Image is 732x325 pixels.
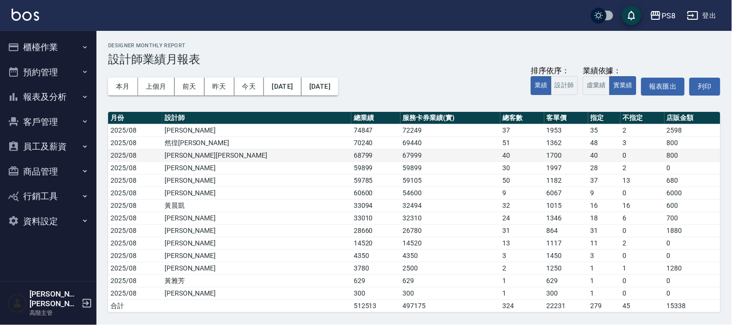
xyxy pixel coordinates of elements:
td: 51 [500,136,544,149]
td: 6 [621,212,664,224]
td: [PERSON_NAME] [162,249,351,262]
td: 2598 [664,124,720,136]
th: 設計師 [162,112,351,124]
td: 629 [544,274,588,287]
td: [PERSON_NAME] [162,174,351,187]
td: 70240 [351,136,401,149]
div: PS8 [662,10,676,22]
td: 3 [588,249,621,262]
button: 今天 [235,78,264,95]
button: 資料設定 [4,209,93,234]
td: 59105 [401,174,500,187]
td: 3 [621,136,664,149]
td: 4350 [351,249,401,262]
td: 0 [621,274,664,287]
td: 864 [544,224,588,237]
button: 業績 [531,76,552,95]
td: 0 [664,274,720,287]
td: 800 [664,149,720,162]
td: 1 [621,262,664,274]
td: 300 [544,287,588,299]
button: 實業績 [609,76,636,95]
button: 本月 [108,78,138,95]
h5: [PERSON_NAME][PERSON_NAME] [29,289,79,309]
td: 1182 [544,174,588,187]
td: 1700 [544,149,588,162]
td: 700 [664,212,720,224]
td: 2025/08 [108,174,162,187]
td: 2 [500,262,544,274]
td: 35 [588,124,621,136]
td: 0 [621,287,664,299]
td: 2025/08 [108,224,162,237]
td: [PERSON_NAME] [162,262,351,274]
td: 1362 [544,136,588,149]
button: 上個月 [138,78,175,95]
td: 67999 [401,149,500,162]
td: 15338 [664,299,720,312]
td: 40 [588,149,621,162]
td: 300 [401,287,500,299]
td: 3780 [351,262,401,274]
h3: 設計師業績月報表 [108,53,720,66]
td: 69440 [401,136,500,149]
th: 總客數 [500,112,544,124]
td: 497175 [401,299,500,312]
td: 30 [500,162,544,174]
td: 9 [588,187,621,199]
td: 600 [664,199,720,212]
td: 1 [588,262,621,274]
td: 37 [500,124,544,136]
td: [PERSON_NAME] [162,187,351,199]
td: 37 [588,174,621,187]
td: 16 [621,199,664,212]
th: 客單價 [544,112,588,124]
td: 2025/08 [108,199,162,212]
td: 28 [588,162,621,174]
td: 68799 [351,149,401,162]
td: 2025/08 [108,187,162,199]
td: 然徨[PERSON_NAME] [162,136,351,149]
img: Logo [12,9,39,21]
td: 50 [500,174,544,187]
th: 服務卡券業績(實) [401,112,500,124]
td: 2025/08 [108,274,162,287]
td: 2025/08 [108,287,162,299]
td: 54600 [401,187,500,199]
td: 2025/08 [108,237,162,249]
td: 2025/08 [108,249,162,262]
td: 22231 [544,299,588,312]
td: 6067 [544,187,588,199]
td: 1250 [544,262,588,274]
td: 1 [588,274,621,287]
td: 40 [500,149,544,162]
td: 14520 [351,237,401,249]
td: [PERSON_NAME] [162,212,351,224]
td: 74847 [351,124,401,136]
td: 48 [588,136,621,149]
td: 黃雅芳 [162,274,351,287]
td: 629 [351,274,401,287]
th: 指定 [588,112,621,124]
table: a dense table [108,112,720,312]
td: 0 [621,249,664,262]
td: 32310 [401,212,500,224]
td: 72249 [401,124,500,136]
td: 合計 [108,299,162,312]
td: 800 [664,136,720,149]
button: [DATE] [302,78,338,95]
td: 13 [500,237,544,249]
td: 59899 [401,162,500,174]
td: 0 [664,249,720,262]
td: 2025/08 [108,212,162,224]
td: 33094 [351,199,401,212]
td: 45 [621,299,664,312]
td: 2 [621,124,664,136]
td: 2 [621,237,664,249]
td: 0 [664,237,720,249]
td: 512513 [351,299,401,312]
td: [PERSON_NAME][PERSON_NAME] [162,149,351,162]
td: 1346 [544,212,588,224]
td: [PERSON_NAME] [162,224,351,237]
td: [PERSON_NAME] [162,124,351,136]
